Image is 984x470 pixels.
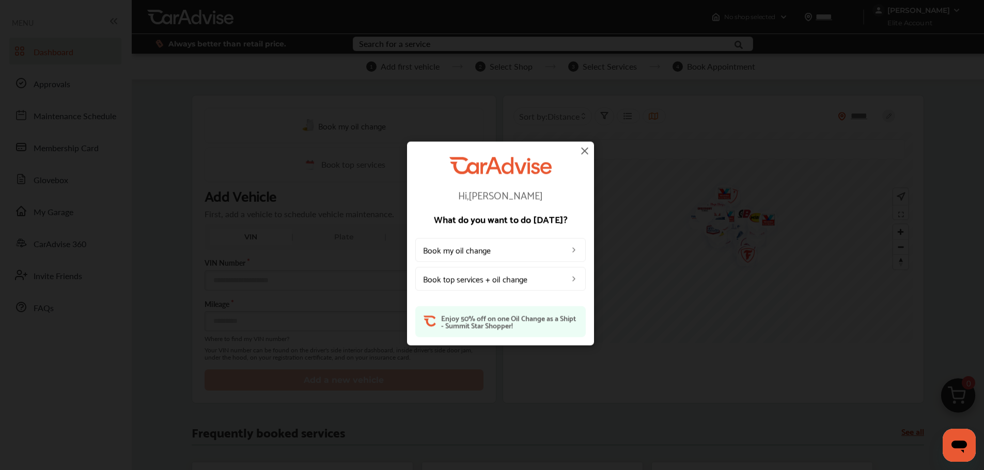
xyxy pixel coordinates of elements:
img: close-icon.a004319c.svg [579,144,591,157]
iframe: Button to launch messaging window [943,429,976,462]
img: CarAdvise Logo [449,157,552,174]
img: ca-orange-short.08083ad2.svg [424,314,436,327]
a: Book top services + oil change [415,267,586,290]
p: What do you want to do [DATE]? [415,214,586,223]
a: Book my oil change [415,238,586,262]
p: Hi, [PERSON_NAME] [415,189,586,200]
p: Enjoy 50% off on one Oil Change as a Shipt - Summit Star Shopper! [441,314,577,329]
img: left_arrow_icon.0f472efe.svg [570,246,578,254]
img: left_arrow_icon.0f472efe.svg [570,274,578,283]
